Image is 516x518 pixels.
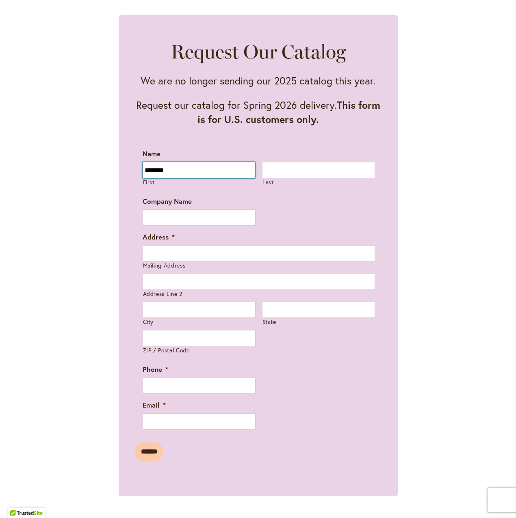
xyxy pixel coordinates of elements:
[143,318,256,326] label: City
[262,318,375,326] label: State
[197,98,380,126] strong: This form is for U.S. customers only.
[143,401,166,410] label: Email
[143,149,160,158] label: Name
[262,179,375,186] label: Last
[143,262,375,270] label: Mailing Address
[143,197,192,206] label: Company Name
[143,233,175,242] label: Address
[143,179,256,186] label: First
[171,39,346,64] h2: Request Our Catalog
[135,98,382,127] p: Request our catalog for Spring 2026 delivery.
[141,73,375,88] p: We are no longer sending our 2025 catalog this year.
[143,347,256,354] label: ZIP / Postal Code
[143,290,375,298] label: Address Line 2
[143,365,168,374] label: Phone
